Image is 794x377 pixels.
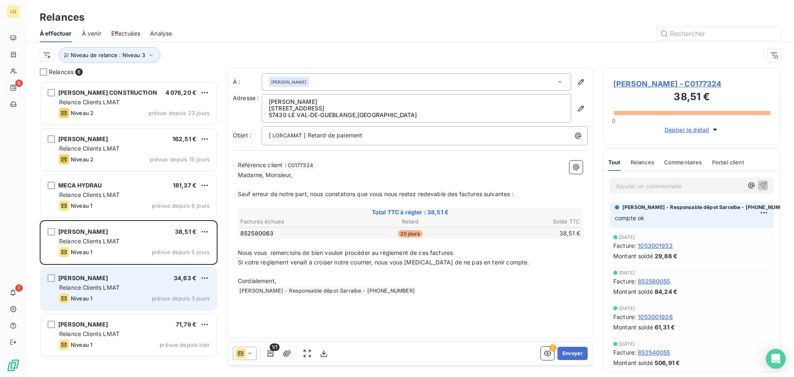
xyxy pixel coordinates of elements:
[152,249,210,255] span: prévue depuis 5 jours
[557,347,588,360] button: Envoyer
[613,277,636,286] span: Facture :
[271,79,306,85] span: [PERSON_NAME]
[613,323,653,331] span: Montant soldé
[304,132,362,139] span: ] Retard de paiement
[239,208,581,216] span: Total TTC à régler : 38,51 €
[75,68,83,76] span: 6
[613,241,636,250] span: Facture :
[58,228,108,235] span: [PERSON_NAME]
[71,110,93,116] span: Niveau 2
[15,284,23,292] span: 1
[638,312,673,321] span: 1053001926
[174,274,196,281] span: 34,63 €
[398,230,422,238] span: 20 jours
[58,274,108,281] span: [PERSON_NAME]
[176,321,196,328] span: 71,79 €
[613,252,653,260] span: Montant soldé
[468,217,581,226] th: Solde TTC
[71,52,145,58] span: Niveau de relance : Niveau 3
[15,79,23,87] span: 6
[655,287,677,296] span: 84,24 €
[160,341,210,348] span: prévue depuis hier
[40,10,84,25] h3: Relances
[59,145,120,152] span: Relance Clients LMAT
[712,159,744,166] span: Portail client
[111,29,141,38] span: Effectuées
[7,359,20,372] img: Logo LeanPay
[150,29,172,38] span: Analyse
[613,287,653,296] span: Montant soldé
[152,295,210,302] span: prévue depuis 3 jours
[238,286,416,296] span: [PERSON_NAME] - Responsable dêpot Sarralbe - [PHONE_NUMBER]
[664,159,702,166] span: Commentaires
[233,132,251,139] span: Objet :
[150,156,210,163] span: prévue depuis 15 jours
[662,125,722,134] button: Déplier le détail
[148,110,210,116] span: prévue depuis 23 jours
[7,5,20,18] div: LO
[657,27,781,40] input: Rechercher
[631,159,654,166] span: Relances
[71,202,92,209] span: Niveau 1
[71,249,92,255] span: Niveau 1
[270,343,280,351] span: 1/1
[638,348,670,357] span: 852540055
[58,89,157,96] span: [PERSON_NAME] CONSTRUCTION
[59,238,120,245] span: Relance Clients LMAT
[613,312,636,321] span: Facture :
[619,235,635,240] span: [DATE]
[619,341,635,346] span: [DATE]
[619,270,635,275] span: [DATE]
[240,217,353,226] th: Factures échues
[173,182,196,189] span: 181,37 €
[40,81,218,377] div: grid
[613,89,770,106] h3: 38,51 €
[71,341,92,348] span: Niveau 1
[622,204,792,211] span: [PERSON_NAME] - Responsable dêpot Sarralbe - [PHONE_NUMBER]
[58,321,108,328] span: [PERSON_NAME]
[271,131,303,141] span: LORCAMAT
[655,252,677,260] span: 29,86 €
[613,358,653,367] span: Montant soldé
[269,132,271,139] span: [
[468,229,581,238] td: 38,51 €
[165,89,197,96] span: 4 076,20 €
[233,94,259,101] span: Adresse :
[71,295,92,302] span: Niveau 1
[354,217,466,226] th: Retard
[238,190,514,197] span: Sauf erreur de notre part, nous constatons que vous nous restez redevable des factures suivantes :
[269,98,564,105] p: [PERSON_NAME]
[172,135,196,142] span: 162,51 €
[287,161,314,170] span: C0177324
[766,349,786,369] div: Open Intercom Messenger
[59,330,120,337] span: Relance Clients LMAT
[238,171,292,178] span: Madame, Monsieur,
[619,306,635,311] span: [DATE]
[612,118,615,124] span: 0
[49,68,74,76] span: Relances
[59,47,160,63] button: Niveau de relance : Niveau 3
[665,125,710,134] span: Déplier le détail
[615,214,644,221] span: compte ok
[59,284,120,291] span: Relance Clients LMAT
[655,323,675,331] span: 61,31 €
[613,348,636,357] span: Facture :
[152,202,210,209] span: prévue depuis 6 jours
[82,29,101,38] span: À venir
[238,161,286,168] span: Référence client :
[71,156,93,163] span: Niveau 2
[58,135,108,142] span: [PERSON_NAME]
[638,241,673,250] span: 1053001932
[59,191,120,198] span: Relance Clients LMAT
[269,105,564,112] p: [STREET_ADDRESS]
[655,358,680,367] span: 506,91 €
[175,228,196,235] span: 38,51 €
[613,78,770,89] span: [PERSON_NAME] - C0177324
[238,277,276,284] span: Cordialement,
[59,98,120,106] span: Relance Clients LMAT
[608,159,621,166] span: Tout
[238,249,454,256] span: Nous vous remercions de bien vouloir procéder au règlement de ces factures.
[40,29,72,38] span: À effectuer
[638,277,670,286] span: 852580055
[240,229,273,238] span: 852580063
